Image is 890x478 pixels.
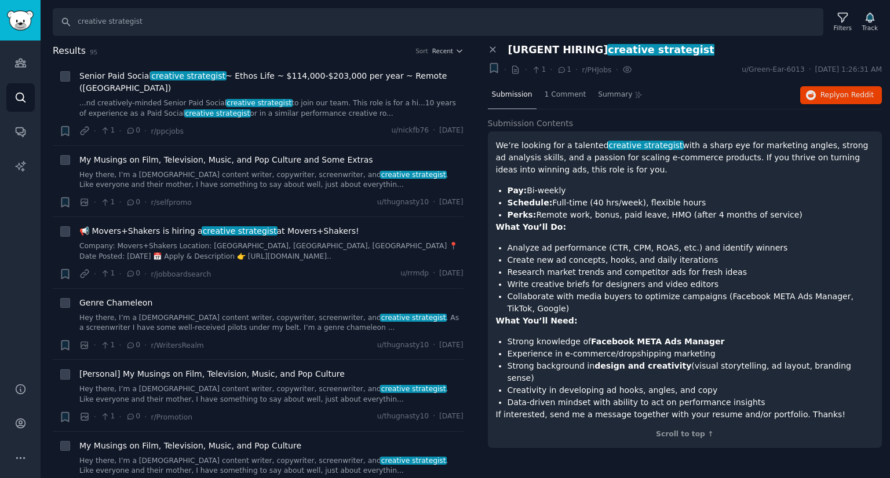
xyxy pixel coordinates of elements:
span: Submission [492,90,532,100]
a: [Personal] My Musings on Film, Television, Music, and Pop Culture [79,368,345,380]
span: 0 [126,197,140,208]
span: Recent [432,47,453,55]
span: [DATE] 1:26:31 AM [815,65,882,75]
span: [DATE] [439,340,463,351]
span: creative strategist [202,226,278,236]
span: r/jobboardsearch [151,270,211,278]
span: [DATE] [439,411,463,422]
span: · [94,125,96,137]
span: 0 [126,126,140,136]
span: · [94,339,96,351]
span: · [94,196,96,208]
li: Experience in e-commerce/dropshipping marketing [508,348,874,360]
span: 1 [531,65,546,75]
p: We’re looking for a talented with a sharp eye for marketing angles, strong ad analysis skills, an... [496,139,874,176]
span: 1 [100,411,115,422]
span: [DATE] [439,126,463,136]
span: r/Promotion [151,413,192,421]
li: Full-time (40 hrs/week), flexible hours [508,197,874,209]
li: Creativity in developing ad hooks, angles, and copy [508,384,874,396]
strong: Perks: [508,210,537,219]
span: Submission Contents [488,117,574,130]
a: Hey there, I’m a [DEMOGRAPHIC_DATA] content writer, copywriter, screenwriter, andcreative strateg... [79,170,464,190]
button: Track [858,10,882,34]
span: · [144,411,147,423]
strong: What You’ll Do: [496,222,567,231]
span: 1 [557,65,571,75]
a: Hey there, I’m a [DEMOGRAPHIC_DATA] content writer, copywriter, screenwriter, andcreative strateg... [79,313,464,333]
a: My Musings on Film, Television, Music, and Pop Culture [79,440,301,452]
span: · [119,125,121,137]
button: Recent [432,47,464,55]
li: Analyze ad performance (CTR, CPM, ROAS, etc.) and identify winners [508,242,874,254]
div: Filters [834,24,852,32]
span: 1 [100,197,115,208]
span: Senior Paid Social ~ Ethos Life ~ $114,000-$203,000 per year ~ Remote ([GEOGRAPHIC_DATA]) [79,70,464,94]
span: · [119,411,121,423]
span: 1 [100,126,115,136]
span: [DATE] [439,269,463,279]
button: Replyon Reddit [800,86,882,105]
strong: Facebook META Ads Manager [591,337,724,346]
strong: Pay: [508,186,527,195]
a: Hey there, I’m a [DEMOGRAPHIC_DATA] content writer, copywriter, screenwriter, andcreative strateg... [79,456,464,476]
span: creative strategist [150,71,226,80]
span: u/thugnasty10 [377,197,429,208]
span: · [433,197,435,208]
span: · [119,268,121,280]
a: My Musings on Film, Television, Music, and Pop Culture and Some Extras [79,154,373,166]
div: Track [862,24,878,32]
span: creative strategist [184,109,251,117]
span: · [433,269,435,279]
span: u/thugnasty10 [377,340,429,351]
li: Write creative briefs for designers and video editors [508,278,874,291]
span: r/WritersRealm [151,341,203,350]
span: on Reddit [840,91,874,99]
li: Bi-weekly [508,185,874,197]
span: · [615,64,618,76]
p: If interested, send me a message together with your resume and/or portfolio. Thanks! [496,409,874,421]
span: [URGENT HIRING] [508,44,714,56]
span: · [144,339,147,351]
span: u/rrmdp [400,269,429,279]
span: u/Green-Ear-6013 [742,65,805,75]
span: creative strategist [608,141,684,150]
span: r/ppcjobs [151,127,184,135]
span: creative strategist [607,44,716,56]
span: · [433,340,435,351]
a: ...nd creatively-minded Senior Paid Socialcreative strategistto join our team. This role is for a... [79,98,464,119]
span: · [94,411,96,423]
div: Scroll to top ↑ [496,429,874,440]
img: GummySearch logo [7,10,34,31]
strong: design and creativity [594,361,691,370]
span: · [433,411,435,422]
span: u/nickfb76 [392,126,429,136]
span: · [809,65,811,75]
span: · [550,64,552,76]
span: creative strategist [226,99,293,107]
span: Summary [598,90,632,100]
span: · [119,339,121,351]
span: 1 Comment [545,90,586,100]
li: Data-driven mindset with ability to act on performance insights [508,396,874,409]
span: r/selfpromo [151,198,191,207]
span: 📢 Movers+Shakers is hiring a at Movers+Shakers! [79,225,359,237]
span: · [144,125,147,137]
span: 1 [100,340,115,351]
span: creative strategist [380,457,447,465]
span: 0 [126,411,140,422]
a: Genre Chameleon [79,297,152,309]
span: 0 [126,269,140,279]
a: Hey there, I’m a [DEMOGRAPHIC_DATA] content writer, copywriter, screenwriter, andcreative strateg... [79,384,464,405]
span: · [119,196,121,208]
span: r/PHJobs [582,66,611,74]
span: · [94,268,96,280]
span: · [433,126,435,136]
span: [DATE] [439,197,463,208]
span: · [144,268,147,280]
span: · [144,196,147,208]
span: creative strategist [380,171,447,179]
